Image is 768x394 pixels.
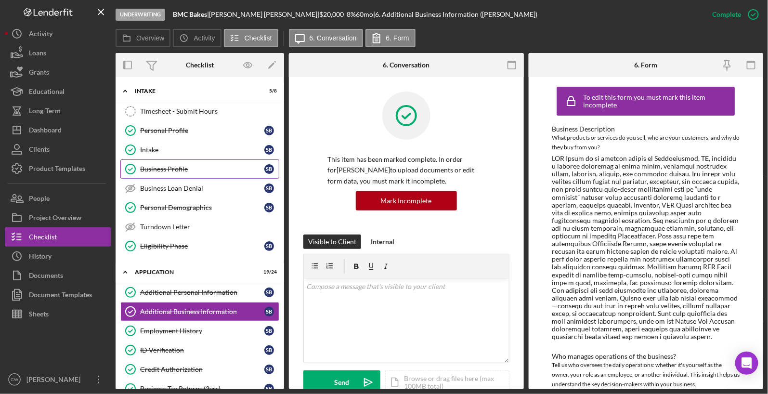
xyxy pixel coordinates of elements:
div: Additional Business Information [140,308,264,315]
button: Sheets [5,304,111,324]
div: 6. Form [634,61,657,69]
div: History [29,247,52,268]
button: Product Templates [5,159,111,178]
div: 19 / 24 [260,269,277,275]
div: Underwriting [116,9,165,21]
div: Personal Demographics [140,204,264,211]
div: S B [264,203,274,212]
div: What products or services do you sell, who are your customers, and why do they buy from you? [552,133,740,152]
label: Overview [136,34,164,42]
label: Activity [194,34,215,42]
div: | [173,11,209,18]
div: Credit Authorization [140,366,264,373]
div: Grants [29,63,49,84]
a: Additional Personal InformationSB [120,283,279,302]
div: Loans [29,43,46,65]
div: S B [264,164,274,174]
div: Open Intercom Messenger [735,352,758,375]
button: Grants [5,63,111,82]
div: 8 % [347,11,356,18]
div: Document Templates [29,285,92,307]
b: BMC Bakes [173,10,207,18]
button: People [5,189,111,208]
div: Personal Profile [140,127,264,134]
button: Checklist [5,227,111,247]
text: CW [11,377,19,382]
div: Visible to Client [308,235,356,249]
label: Checklist [245,34,272,42]
div: S B [264,307,274,316]
div: ID Verification [140,346,264,354]
div: Eligibility Phase [140,242,264,250]
a: Loans [5,43,111,63]
button: Educational [5,82,111,101]
div: 5 / 8 [260,88,277,94]
div: S B [264,145,274,155]
div: Employment History [140,327,264,335]
button: Documents [5,266,111,285]
label: 6. Form [386,34,409,42]
a: Employment HistorySB [120,321,279,341]
button: Clients [5,140,111,159]
button: Mark Incomplete [356,191,457,210]
div: [PERSON_NAME] [24,370,87,392]
div: Timesheet - Submit Hours [140,107,279,115]
div: S B [264,384,274,394]
div: Sheets [29,304,49,326]
div: Checklist [186,61,214,69]
div: Business Tax Returns (2yrs) [140,385,264,393]
p: This item has been marked complete. In order for [PERSON_NAME] to upload documents or edit form d... [327,154,485,186]
button: Document Templates [5,285,111,304]
a: Dashboard [5,120,111,140]
a: Eligibility PhaseSB [120,236,279,256]
div: | 6. Additional Business Information ([PERSON_NAME]) [373,11,537,18]
div: Intake [140,146,264,154]
button: Long-Term [5,101,111,120]
button: History [5,247,111,266]
a: Personal DemographicsSB [120,198,279,217]
button: CW[PERSON_NAME] [5,370,111,389]
a: Business ProfileSB [120,159,279,179]
div: S B [264,126,274,135]
div: [PERSON_NAME] [PERSON_NAME] | [209,11,319,18]
div: LOR Ipsum do si ametcon adipis el Seddoeiusmod, TE, incididu u laboree doloremag al enima minim, ... [552,155,740,341]
div: Who manages operations of the business? [552,353,740,360]
a: Credit AuthorizationSB [120,360,279,379]
div: Checklist [29,227,57,249]
div: To edit this form you must mark this item incomplete [583,93,732,109]
div: Complete [713,5,742,24]
div: Documents [29,266,63,288]
div: Business Profile [140,165,264,173]
div: Business Description [552,125,740,133]
div: Educational [29,82,65,104]
a: ID VerificationSB [120,341,279,360]
div: Intake [135,88,253,94]
div: Turndown Letter [140,223,279,231]
button: Overview [116,29,170,47]
div: Activity [29,24,52,46]
a: Personal ProfileSB [120,121,279,140]
a: Business Loan DenialSB [120,179,279,198]
div: S B [264,326,274,336]
button: Visible to Client [303,235,361,249]
div: S B [264,365,274,374]
div: Long-Term [29,101,61,123]
div: Mark Incomplete [381,191,432,210]
div: 60 mo [356,11,373,18]
div: Application [135,269,253,275]
button: Project Overview [5,208,111,227]
div: Internal [371,235,394,249]
button: Internal [366,235,399,249]
div: Clients [29,140,50,161]
div: Product Templates [29,159,85,181]
div: Project Overview [29,208,81,230]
